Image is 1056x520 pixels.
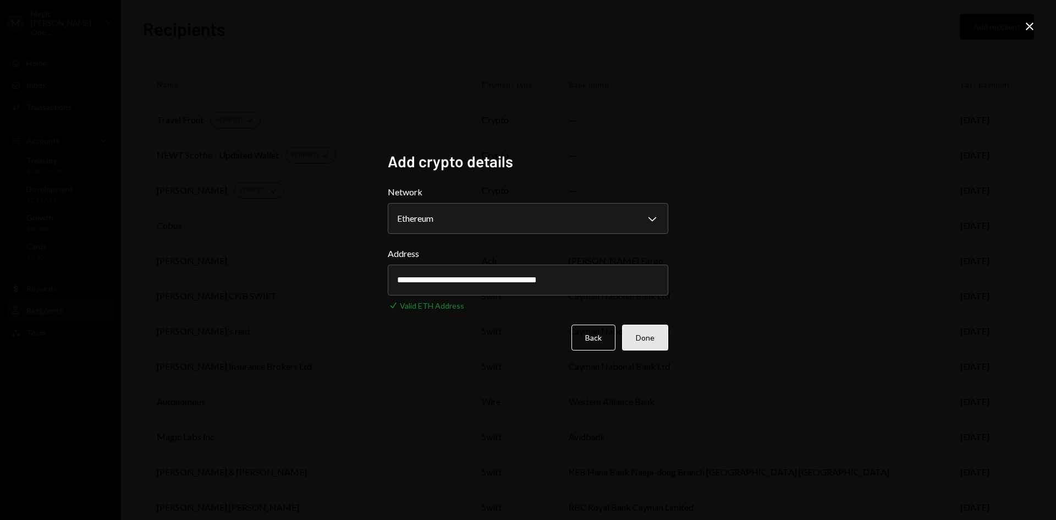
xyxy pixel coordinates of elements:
label: Address [388,247,668,260]
h2: Add crypto details [388,151,668,172]
div: Valid ETH Address [400,300,464,311]
button: Done [622,325,668,351]
button: Back [571,325,615,351]
label: Network [388,185,668,199]
button: Network [388,203,668,234]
